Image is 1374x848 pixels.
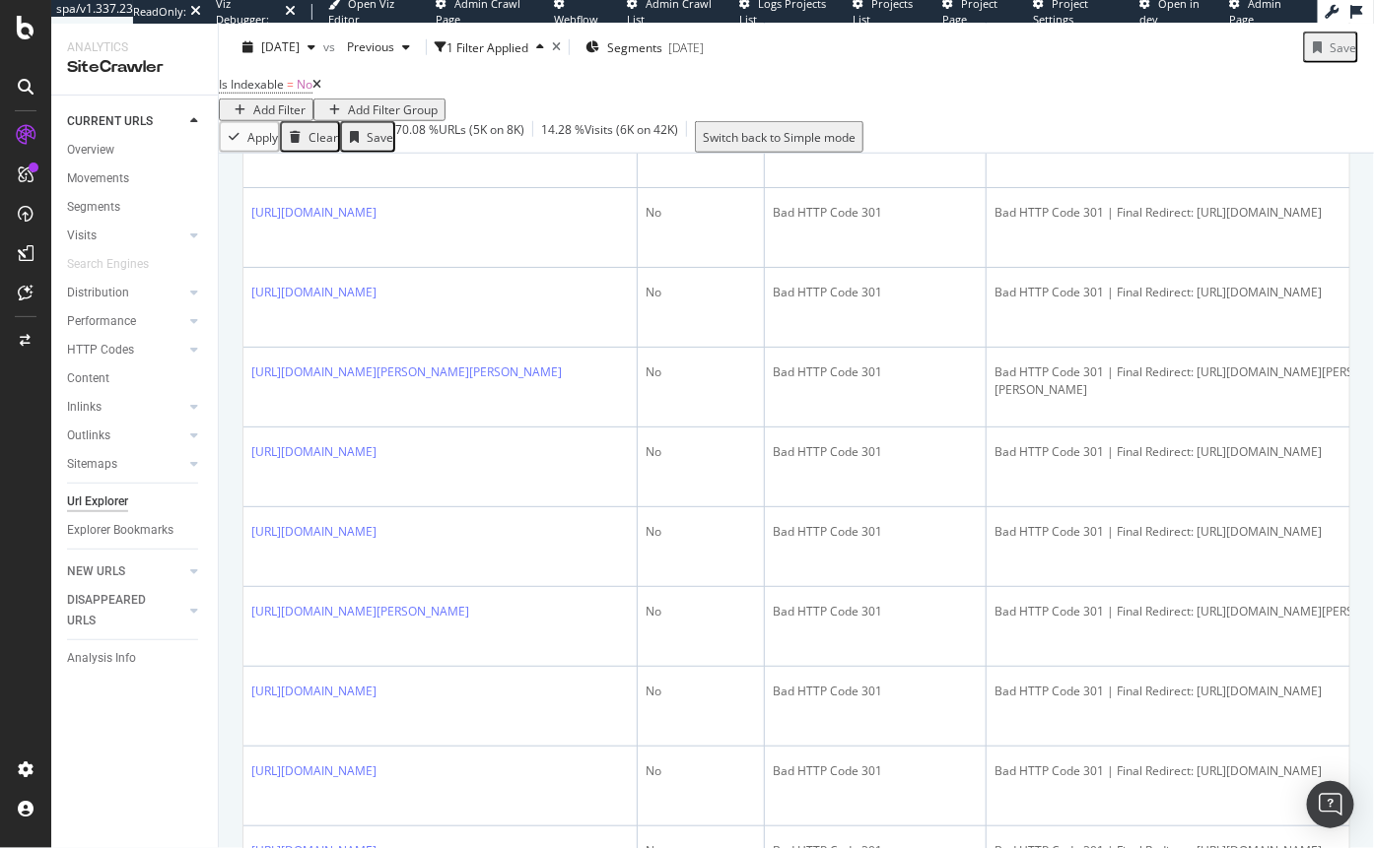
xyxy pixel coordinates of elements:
div: Distribution [67,283,129,303]
a: Url Explorer [67,491,204,512]
a: [URL][DOMAIN_NAME] [251,284,377,300]
a: DISAPPEARED URLS [67,590,184,631]
div: Inlinks [67,397,102,418]
span: No [297,76,312,93]
a: [URL][DOMAIN_NAME][PERSON_NAME] [251,603,469,620]
div: Bad HTTP Code 301 [773,762,978,780]
a: CURRENT URLS [67,111,184,132]
div: Url Explorer [67,491,128,512]
button: Switch back to Simple mode [695,121,863,153]
span: Segments [607,38,662,55]
div: 1 Filter Applied [447,38,528,55]
div: Add Filter [253,101,306,118]
a: Distribution [67,283,184,303]
span: vs [323,38,339,55]
div: Segments [67,197,120,218]
div: SiteCrawler [67,56,202,79]
a: HTTP Codes [67,340,184,360]
div: Bad HTTP Code 301 [773,363,978,381]
div: Overview [67,140,114,161]
div: Bad HTTP Code 301 [773,204,978,222]
a: Visits [67,226,184,246]
div: Content [67,368,109,389]
span: = [287,76,294,93]
div: No [646,603,756,620]
span: Is Indexable [219,76,284,93]
span: 2025 Sep. 7th [261,38,300,55]
button: Add Filter Group [313,98,446,121]
div: [DATE] [668,38,704,55]
a: Movements [67,168,204,189]
div: 70.08 % URLs ( 5K on 8K ) [395,121,524,153]
div: Open Intercom Messenger [1307,781,1354,828]
button: Clear [280,121,340,153]
button: 1 Filter Applied [435,32,552,63]
div: Explorer Bookmarks [67,520,173,541]
div: NEW URLS [67,561,125,582]
div: Analytics [67,39,202,56]
a: [URL][DOMAIN_NAME] [251,762,377,779]
div: No [646,284,756,301]
div: Performance [67,311,136,332]
a: Search Engines [67,254,169,275]
div: HTTP Codes [67,340,134,360]
div: Analysis Info [67,648,136,669]
div: Bad HTTP Code 301 [773,284,978,301]
div: Clear [309,129,338,146]
div: ReadOnly: [133,4,186,20]
button: Segments[DATE] [578,32,712,63]
a: [URL][DOMAIN_NAME] [251,443,377,460]
div: Add Filter Group [348,101,438,118]
a: Explorer Bookmarks [67,520,204,541]
a: Inlinks [67,397,184,418]
div: No [646,683,756,700]
button: [DATE] [235,32,323,63]
div: Bad HTTP Code 301 [773,683,978,700]
div: Search Engines [67,254,149,275]
div: Bad HTTP Code 301 [773,603,978,620]
div: Bad HTTP Code 301 [773,523,978,541]
div: Save [367,129,393,146]
div: Outlinks [67,425,110,446]
a: [URL][DOMAIN_NAME] [251,204,377,221]
a: Sitemaps [67,454,184,475]
span: Previous [339,38,394,55]
div: Apply [247,129,278,146]
div: Save [1330,38,1356,55]
button: Save [1303,32,1358,63]
span: Webflow [554,12,598,27]
div: No [646,204,756,222]
div: Sitemaps [67,454,117,475]
a: Performance [67,311,184,332]
a: [URL][DOMAIN_NAME] [251,683,377,699]
a: [URL][DOMAIN_NAME][PERSON_NAME][PERSON_NAME] [251,363,562,380]
a: [URL][DOMAIN_NAME] [251,523,377,540]
div: 14.28 % Visits ( 6K on 42K ) [541,121,678,153]
a: Overview [67,140,204,161]
div: Switch back to Simple mode [703,129,856,146]
div: No [646,762,756,780]
div: No [646,443,756,461]
button: Add Filter [219,98,313,121]
a: Content [67,368,204,389]
div: Movements [67,168,129,189]
div: No [646,523,756,541]
button: Save [340,121,395,153]
div: No [646,363,756,381]
div: DISAPPEARED URLS [67,590,167,631]
a: Analysis Info [67,648,204,669]
a: Segments [67,197,204,218]
div: times [552,41,561,53]
div: CURRENT URLS [67,111,153,132]
a: Outlinks [67,425,184,446]
div: Visits [67,226,97,246]
a: NEW URLS [67,561,184,582]
button: Previous [339,32,418,63]
div: Bad HTTP Code 301 [773,443,978,461]
button: Apply [219,121,280,153]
